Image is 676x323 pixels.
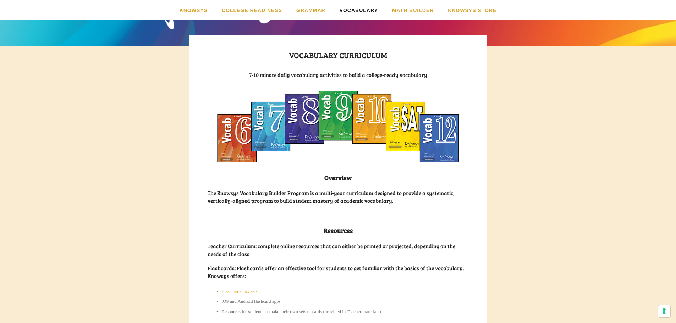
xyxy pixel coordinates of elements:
[658,305,670,317] button: Your consent preferences for tracking technologies
[208,242,469,258] h3: Teacher Curriculum: complete online resources that can either be printed or projected, depending ...
[208,264,469,280] h3: Flashcards: Flashcards offer an effective tool for students to get familiar with the basics of th...
[217,91,459,162] img: Vocab Arch.png
[222,297,469,305] p: iOS and Android flashcard apps
[324,173,352,182] strong: Overview
[208,189,469,205] h3: The Knowsys Vocabulary Builder Program is a multi-year curriculum designed to provide a systemati...
[324,226,353,235] strong: Resources
[222,289,258,294] a: Flashcards box sets
[222,308,469,316] p: Resources for students to make their own sets of cards (provided in Teacher materials)
[208,71,469,79] h3: 7-10 minute daily vocabulary activities to build a college-ready vocabulary
[208,49,469,61] h1: Vocabulary Curriculum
